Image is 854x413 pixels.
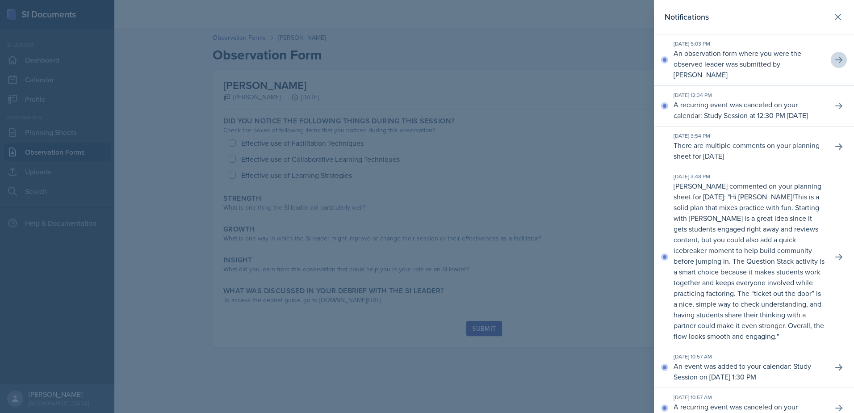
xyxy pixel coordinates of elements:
[674,181,825,341] p: [PERSON_NAME] commented on your planning sheet for [DATE]: " "
[674,361,825,382] p: An event was added to your calendar: Study Session on [DATE] 1:30 PM
[665,11,709,23] h2: Notifications
[674,393,825,401] div: [DATE] 10:57 AM
[674,132,825,140] div: [DATE] 3:54 PM
[674,91,825,99] div: [DATE] 12:34 PM
[674,40,825,48] div: [DATE] 5:03 PM
[674,173,825,181] div: [DATE] 3:48 PM
[674,353,825,361] div: [DATE] 10:57 AM
[674,99,825,121] p: A recurring event was canceled on your calendar: Study Session at 12:30 PM [DATE]
[674,140,825,161] p: There are multiple comments on your planning sheet for [DATE]
[674,48,825,80] p: An observation form where you were the observed leader was submitted by [PERSON_NAME]
[674,192,825,341] p: Hi [PERSON_NAME]!This is a solid plan that mixes practice with fun. Starting with [PERSON_NAME] i...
